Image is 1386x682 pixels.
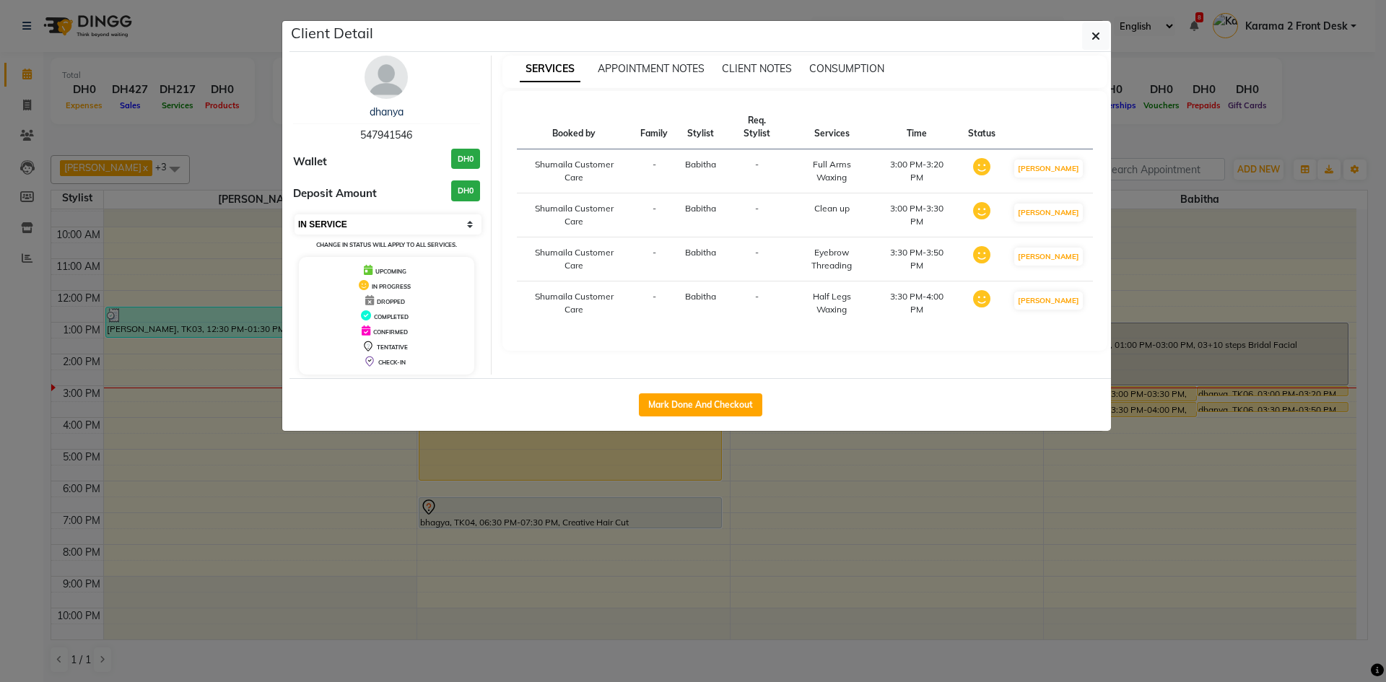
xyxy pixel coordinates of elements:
span: DROPPED [377,298,405,305]
a: dhanya [370,105,404,118]
td: Shumaila Customer Care [517,237,632,281]
span: CLIENT NOTES [722,62,792,75]
div: Half Legs Waxing [798,290,866,316]
td: - [632,281,676,325]
span: CONFIRMED [373,328,408,336]
span: Wallet [293,154,327,170]
div: Eyebrow Threading [798,246,866,272]
span: Babitha [685,291,716,302]
h3: DH0 [451,149,480,170]
span: Babitha [685,247,716,258]
td: - [632,193,676,237]
button: [PERSON_NAME] [1014,204,1083,222]
button: Mark Done And Checkout [639,393,762,416]
span: Babitha [685,159,716,170]
div: Clean up [798,202,866,215]
td: Shumaila Customer Care [517,149,632,193]
td: Shumaila Customer Care [517,193,632,237]
small: Change in status will apply to all services. [316,241,457,248]
h3: DH0 [451,180,480,201]
span: UPCOMING [375,268,406,275]
span: IN PROGRESS [372,283,411,290]
th: Status [959,105,1004,149]
div: Full Arms Waxing [798,158,866,184]
span: Babitha [685,203,716,214]
span: SERVICES [520,56,580,82]
td: - [725,149,788,193]
th: Req. Stylist [725,105,788,149]
td: - [725,281,788,325]
img: avatar [365,56,408,99]
th: Family [632,105,676,149]
span: APPOINTMENT NOTES [598,62,705,75]
th: Services [789,105,875,149]
button: [PERSON_NAME] [1014,292,1083,310]
td: - [632,149,676,193]
td: 3:00 PM-3:30 PM [875,193,959,237]
button: [PERSON_NAME] [1014,159,1083,178]
button: [PERSON_NAME] [1014,248,1083,266]
td: - [725,193,788,237]
h5: Client Detail [291,22,373,44]
span: CONSUMPTION [809,62,884,75]
td: 3:00 PM-3:20 PM [875,149,959,193]
th: Time [875,105,959,149]
span: COMPLETED [374,313,409,320]
td: 3:30 PM-4:00 PM [875,281,959,325]
span: 547941546 [360,128,412,141]
td: - [632,237,676,281]
td: - [725,237,788,281]
td: Shumaila Customer Care [517,281,632,325]
th: Stylist [676,105,725,149]
td: 3:30 PM-3:50 PM [875,237,959,281]
span: Deposit Amount [293,185,377,202]
span: CHECK-IN [378,359,406,366]
span: TENTATIVE [377,344,408,351]
th: Booked by [517,105,632,149]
